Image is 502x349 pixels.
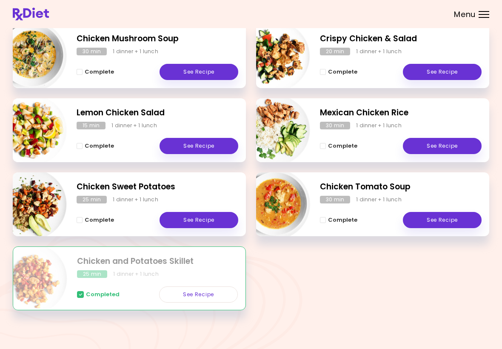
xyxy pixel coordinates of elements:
[328,217,357,223] span: Complete
[356,48,402,55] div: 1 dinner + 1 lunch
[356,196,402,203] div: 1 dinner + 1 lunch
[77,122,106,129] div: 15 min
[320,48,350,55] div: 20 min
[320,33,482,45] h2: Crispy Chicken & Salad
[328,69,357,75] span: Complete
[240,169,310,240] img: Info - Chicken Tomato Soup
[160,138,238,154] a: See Recipe - Lemon Chicken Salad
[85,217,114,223] span: Complete
[77,141,114,151] button: Complete - Lemon Chicken Salad
[77,181,238,193] h2: Chicken Sweet Potatoes
[403,212,482,228] a: See Recipe - Chicken Tomato Soup
[86,291,120,298] span: Completed
[113,196,158,203] div: 1 dinner + 1 lunch
[77,67,114,77] button: Complete - Chicken Mushroom Soup
[77,255,238,268] h2: Chicken and Potatoes Skillet
[320,141,357,151] button: Complete - Mexican Chicken Rice
[113,48,158,55] div: 1 dinner + 1 lunch
[320,67,357,77] button: Complete - Crispy Chicken & Salad
[85,143,114,149] span: Complete
[111,122,157,129] div: 1 dinner + 1 lunch
[240,95,310,166] img: Info - Mexican Chicken Rice
[77,270,107,278] div: 25 min
[403,64,482,80] a: See Recipe - Crispy Chicken & Salad
[85,69,114,75] span: Complete
[328,143,357,149] span: Complete
[77,33,238,45] h2: Chicken Mushroom Soup
[320,215,357,225] button: Complete - Chicken Tomato Soup
[320,196,350,203] div: 30 min
[113,270,159,278] div: 1 dinner + 1 lunch
[356,122,402,129] div: 1 dinner + 1 lunch
[240,21,310,92] img: Info - Crispy Chicken & Salad
[320,181,482,193] h2: Chicken Tomato Soup
[403,138,482,154] a: See Recipe - Mexican Chicken Rice
[159,286,238,303] a: See Recipe - Chicken and Potatoes Skillet
[77,48,107,55] div: 30 min
[454,11,476,18] span: Menu
[77,215,114,225] button: Complete - Chicken Sweet Potatoes
[77,107,238,119] h2: Lemon Chicken Salad
[320,122,350,129] div: 30 min
[13,8,49,20] img: RxDiet
[160,64,238,80] a: See Recipe - Chicken Mushroom Soup
[77,196,107,203] div: 25 min
[320,107,482,119] h2: Mexican Chicken Rice
[160,212,238,228] a: See Recipe - Chicken Sweet Potatoes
